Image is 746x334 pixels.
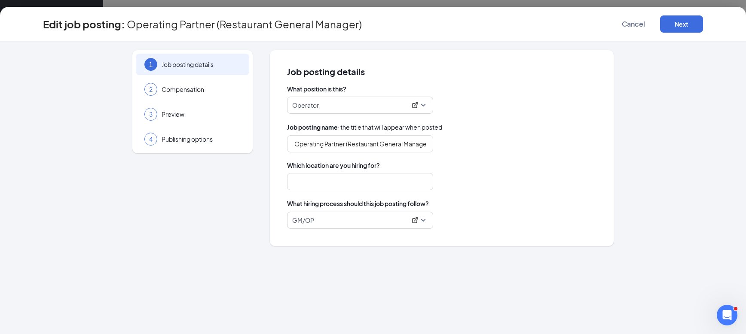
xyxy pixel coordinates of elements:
[287,123,338,131] b: Job posting name
[127,20,362,28] span: Operating Partner (Restaurant General Manager)
[412,217,419,224] svg: ExternalLink
[162,60,241,69] span: Job posting details
[292,216,314,225] p: GM/OP
[162,110,241,118] span: Preview
[287,85,596,93] span: What position is this?
[43,17,125,31] h3: Edit job posting:
[622,20,645,28] span: Cancel
[287,67,596,76] span: Job posting details
[292,216,420,225] div: GM/OP
[287,161,596,170] span: Which location are you hiring for?
[162,135,241,143] span: Publishing options
[612,15,655,33] button: Cancel
[660,15,703,33] button: Next
[287,122,442,132] span: · the title that will appear when posted
[149,110,153,118] span: 3
[717,305,737,325] iframe: Intercom live chat
[292,101,420,109] div: Operator
[292,101,319,109] p: Operator
[149,85,153,94] span: 2
[149,135,153,143] span: 4
[287,199,429,208] span: What hiring process should this job posting follow?
[162,85,241,94] span: Compensation
[412,102,419,109] svg: ExternalLink
[149,60,153,69] span: 1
